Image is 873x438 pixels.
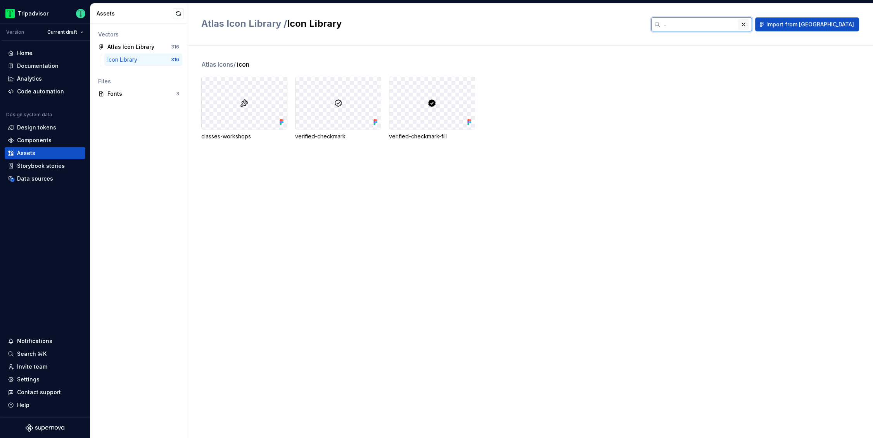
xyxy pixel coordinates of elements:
[17,175,53,183] div: Data sources
[6,29,24,35] div: Version
[171,57,179,63] div: 316
[755,17,859,31] button: Import from [GEOGRAPHIC_DATA]
[17,49,33,57] div: Home
[95,41,182,53] a: Atlas Icon Library316
[201,18,287,29] span: Atlas Icon Library /
[107,56,140,64] div: Icon Library
[5,386,85,398] button: Contact support
[107,43,154,51] div: Atlas Icon Library
[26,424,64,432] svg: Supernova Logo
[5,348,85,360] button: Search ⌘K
[5,60,85,72] a: Documentation
[201,60,236,69] span: Atlas Icons
[17,149,35,157] div: Assets
[17,388,61,396] div: Contact support
[18,10,48,17] div: Tripadvisor
[5,121,85,134] a: Design tokens
[5,72,85,85] a: Analytics
[98,78,179,85] div: Files
[17,401,29,409] div: Help
[201,17,642,30] h2: Icon Library
[5,172,85,185] a: Data sources
[201,133,287,140] div: classes-workshops
[5,85,85,98] a: Code automation
[44,27,87,38] button: Current draft
[766,21,854,28] span: Import from [GEOGRAPHIC_DATA]
[17,337,52,345] div: Notifications
[5,47,85,59] a: Home
[17,124,56,131] div: Design tokens
[98,31,179,38] div: Vectors
[295,133,381,140] div: verified-checkmark
[76,9,85,18] img: Thomas Dittmer
[5,335,85,347] button: Notifications
[5,360,85,373] a: Invite team
[5,9,15,18] img: 0ed0e8b8-9446-497d-bad0-376821b19aa5.png
[660,17,738,31] input: Search in assets...
[17,75,42,83] div: Analytics
[5,373,85,386] a: Settings
[97,10,173,17] div: Assets
[17,350,47,358] div: Search ⌘K
[5,399,85,411] button: Help
[17,363,47,371] div: Invite team
[5,147,85,159] a: Assets
[17,136,52,144] div: Components
[17,376,40,383] div: Settings
[171,44,179,50] div: 316
[233,60,236,68] span: /
[2,5,88,22] button: TripadvisorThomas Dittmer
[104,53,182,66] a: Icon Library316
[6,112,52,118] div: Design system data
[47,29,77,35] span: Current draft
[17,62,59,70] div: Documentation
[17,162,65,170] div: Storybook stories
[5,160,85,172] a: Storybook stories
[176,91,179,97] div: 3
[17,88,64,95] div: Code automation
[107,90,176,98] div: Fonts
[389,133,475,140] div: verified-checkmark-fill
[5,134,85,147] a: Components
[95,88,182,100] a: Fonts3
[237,60,249,69] span: icon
